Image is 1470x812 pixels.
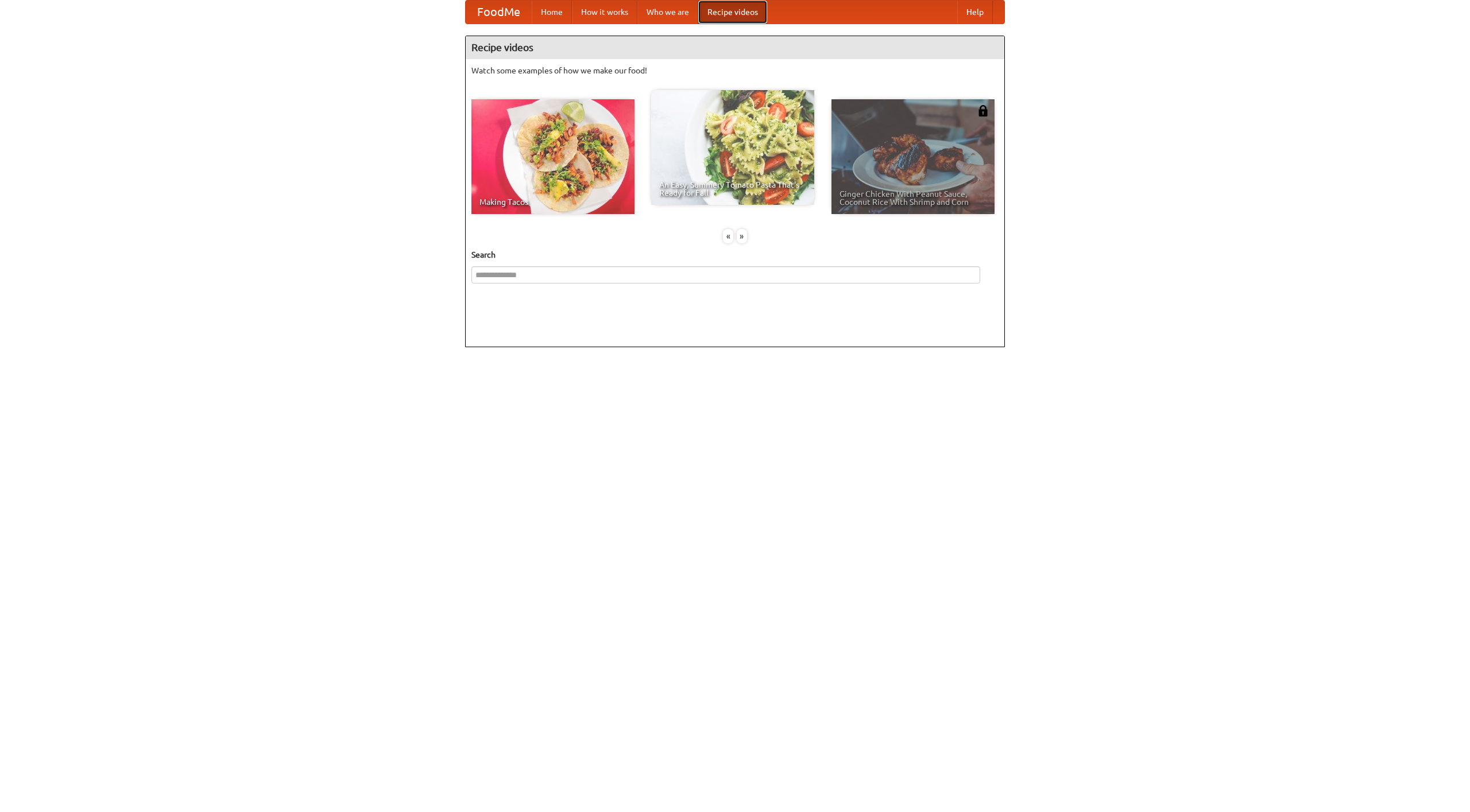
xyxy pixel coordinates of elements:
p: Watch some examples of how we make our food! [471,65,999,76]
div: « [723,229,733,243]
img: 483408.png [977,105,989,116]
h5: Search [471,249,999,261]
a: Making Tacos [471,99,635,214]
a: How it works [572,1,637,24]
a: Help [957,1,993,24]
span: Making Tacos [479,198,626,206]
a: Recipe videos [698,1,767,24]
span: An Easy, Summery Tomato Pasta That's Ready for Fall [659,181,806,197]
a: Who we are [637,1,698,24]
div: » [737,229,747,243]
a: FoodMe [466,1,532,24]
a: An Easy, Summery Tomato Pasta That's Ready for Fall [651,90,814,205]
a: Home [532,1,572,24]
h4: Recipe videos [466,36,1004,59]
